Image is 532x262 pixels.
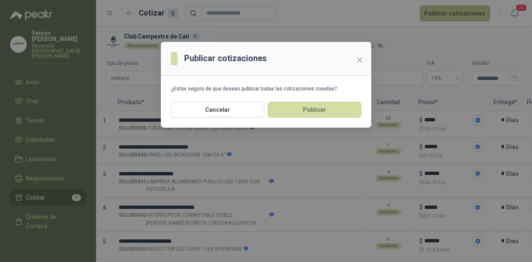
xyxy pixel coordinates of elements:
[171,102,264,118] button: Cancelar
[356,57,363,63] span: close
[268,102,361,118] button: Publicar
[171,86,361,92] div: ¿Estás seguro de que deseas publicar todas las cotizaciones creadas?
[353,53,366,67] button: Close
[184,52,267,65] h3: Publicar cotizaciones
